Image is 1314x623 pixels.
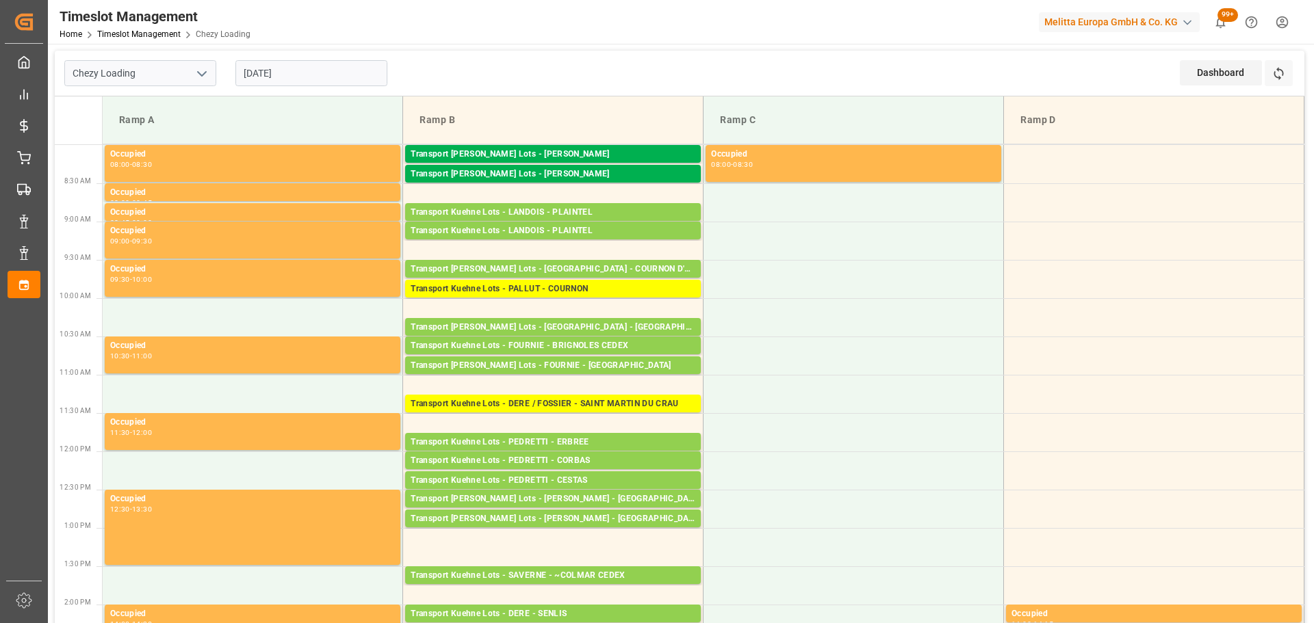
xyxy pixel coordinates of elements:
[411,506,695,518] div: Pallets: 2,TU: ,City: [GEOGRAPHIC_DATA],Arrival: [DATE] 00:00:00
[110,224,395,238] div: Occupied
[411,569,695,583] div: Transport Kuehne Lots - SAVERNE - ~COLMAR CEDEX
[64,215,91,223] span: 9:00 AM
[1012,607,1296,621] div: Occupied
[60,29,82,39] a: Home
[411,359,695,373] div: Transport [PERSON_NAME] Lots - FOURNIE - [GEOGRAPHIC_DATA]
[110,263,395,276] div: Occupied
[132,506,152,512] div: 13:30
[132,429,152,436] div: 12:00
[130,429,132,436] div: -
[132,161,152,168] div: 08:30
[711,161,731,168] div: 08:00
[64,60,216,86] input: Type to search/select
[130,200,132,206] div: -
[110,238,130,244] div: 09:00
[132,238,152,244] div: 09:30
[411,321,695,334] div: Transport [PERSON_NAME] Lots - [GEOGRAPHIC_DATA] - [GEOGRAPHIC_DATA]
[130,161,132,168] div: -
[110,206,395,220] div: Occupied
[64,598,91,606] span: 2:00 PM
[411,468,695,479] div: Pallets: 4,TU: 340,City: [GEOGRAPHIC_DATA],Arrival: [DATE] 00:00:00
[411,206,695,220] div: Transport Kuehne Lots - LANDOIS - PLAINTEL
[411,353,695,364] div: Pallets: 3,TU: 56,City: BRIGNOLES CEDEX,Arrival: [DATE] 00:00:00
[191,63,211,84] button: open menu
[411,512,695,526] div: Transport [PERSON_NAME] Lots - [PERSON_NAME] - [GEOGRAPHIC_DATA]
[1039,12,1200,32] div: Melitta Europa GmbH & Co. KG
[60,6,250,27] div: Timeslot Management
[132,200,152,206] div: 08:45
[64,177,91,185] span: 8:30 AM
[60,483,91,491] span: 12:30 PM
[130,220,132,226] div: -
[411,607,695,621] div: Transport Kuehne Lots - DERE - SENLIS
[411,161,695,173] div: Pallets: 2,TU: 881,City: [GEOGRAPHIC_DATA],Arrival: [DATE] 00:00:00
[411,334,695,346] div: Pallets: 3,TU: 421,City: [GEOGRAPHIC_DATA],Arrival: [DATE] 00:00:00
[110,339,395,353] div: Occupied
[110,148,395,161] div: Occupied
[60,445,91,453] span: 12:00 PM
[711,148,996,161] div: Occupied
[132,220,152,226] div: 09:00
[110,429,130,436] div: 11:30
[114,107,391,133] div: Ramp A
[110,276,130,282] div: 09:30
[110,220,130,226] div: 08:45
[130,276,132,282] div: -
[411,373,695,384] div: Pallets: 2,TU: 112,City: [GEOGRAPHIC_DATA],Arrival: [DATE] 00:00:00
[411,339,695,353] div: Transport Kuehne Lots - FOURNIE - BRIGNOLES CEDEX
[110,186,395,200] div: Occupied
[1039,9,1205,35] button: Melitta Europa GmbH & Co. KG
[411,411,695,423] div: Pallets: ,TU: 623,City: [GEOGRAPHIC_DATA][PERSON_NAME],Arrival: [DATE] 00:00:00
[64,560,91,568] span: 1:30 PM
[411,449,695,461] div: Pallets: 2,TU: 112,City: ERBREE,Arrival: [DATE] 00:00:00
[411,181,695,193] div: Pallets: 5,TU: 95,City: [GEOGRAPHIC_DATA],Arrival: [DATE] 00:00:00
[60,407,91,414] span: 11:30 AM
[110,506,130,512] div: 12:30
[1218,8,1238,22] span: 99+
[110,492,395,506] div: Occupied
[132,353,152,359] div: 11:00
[130,353,132,359] div: -
[64,254,91,261] span: 9:30 AM
[1180,60,1262,85] div: Dashboard
[110,161,130,168] div: 08:00
[411,296,695,308] div: Pallets: 7,TU: 473,City: [GEOGRAPHIC_DATA],Arrival: [DATE] 00:00:00
[130,238,132,244] div: -
[411,168,695,181] div: Transport [PERSON_NAME] Lots - [PERSON_NAME]
[110,607,395,621] div: Occupied
[411,474,695,488] div: Transport Kuehne Lots - PEDRETTI - CESTAS
[411,454,695,468] div: Transport Kuehne Lots - PEDRETTI - CORBAS
[411,583,695,594] div: Pallets: 5,TU: 538,City: ~COLMAR CEDEX,Arrival: [DATE] 00:00:00
[411,282,695,296] div: Transport Kuehne Lots - PALLUT - COURNON
[411,148,695,161] div: Transport [PERSON_NAME] Lots - [PERSON_NAME]
[235,60,387,86] input: DD-MM-YYYY
[411,238,695,250] div: Pallets: 4,TU: 249,City: [GEOGRAPHIC_DATA],Arrival: [DATE] 00:00:00
[132,276,152,282] div: 10:00
[411,224,695,238] div: Transport Kuehne Lots - LANDOIS - PLAINTEL
[97,29,181,39] a: Timeslot Management
[411,397,695,411] div: Transport Kuehne Lots - DERE / FOSSIER - SAINT MARTIN DU CRAU
[411,492,695,506] div: Transport [PERSON_NAME] Lots - [PERSON_NAME] - [GEOGRAPHIC_DATA]
[414,107,692,133] div: Ramp B
[130,506,132,512] div: -
[411,220,695,231] div: Pallets: 3,TU: 272,City: [GEOGRAPHIC_DATA],Arrival: [DATE] 00:00:00
[411,263,695,276] div: Transport [PERSON_NAME] Lots - [GEOGRAPHIC_DATA] - COURNON D'AUVERGNE
[733,161,753,168] div: 08:30
[110,416,395,429] div: Occupied
[60,369,91,376] span: 11:00 AM
[411,436,695,449] div: Transport Kuehne Lots - PEDRETTI - ERBREE
[411,526,695,538] div: Pallets: ,TU: 116,City: [GEOGRAPHIC_DATA],Arrival: [DATE] 00:00:00
[110,353,130,359] div: 10:30
[60,330,91,338] span: 10:30 AM
[411,276,695,288] div: Pallets: 1,TU: 126,City: COURNON D'AUVERGNE,Arrival: [DATE] 00:00:00
[1015,107,1293,133] div: Ramp D
[1236,7,1267,38] button: Help Center
[411,488,695,499] div: Pallets: ,TU: 76,City: CESTAS,Arrival: [DATE] 00:00:00
[110,200,130,206] div: 08:30
[714,107,992,133] div: Ramp C
[64,522,91,529] span: 1:00 PM
[60,292,91,300] span: 10:00 AM
[1205,7,1236,38] button: show 100 new notifications
[731,161,733,168] div: -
